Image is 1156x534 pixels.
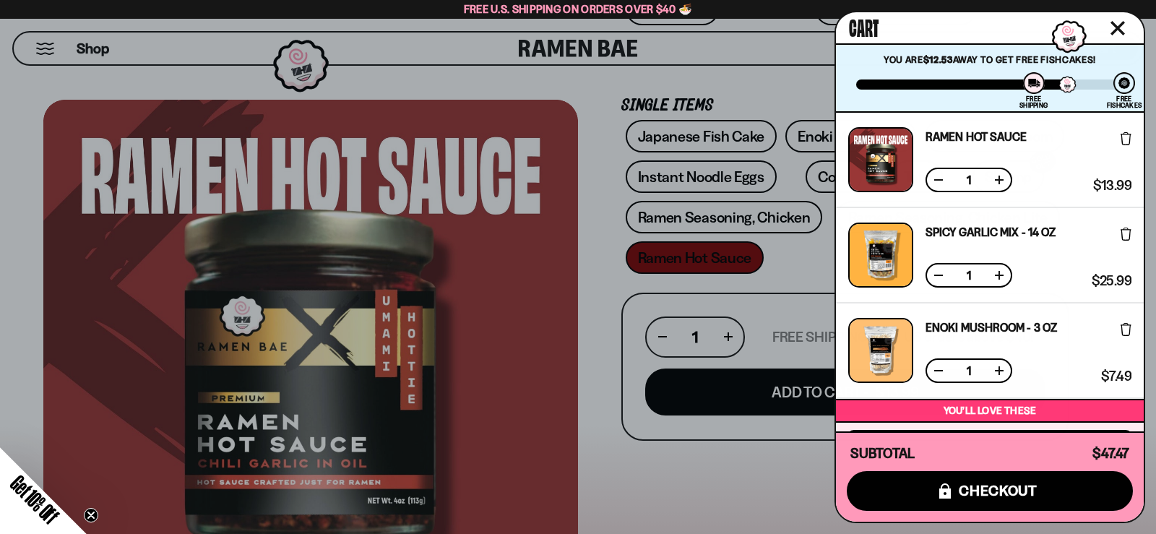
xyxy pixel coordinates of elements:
[1107,17,1129,39] button: Close cart
[840,404,1140,418] p: You’ll love these
[926,322,1057,333] a: Enoki Mushroom - 3 OZ
[926,131,1027,142] a: Ramen Hot Sauce
[1019,95,1048,108] div: Free Shipping
[957,270,980,281] span: 1
[1093,179,1131,192] span: $13.99
[1101,370,1131,383] span: $7.49
[7,471,63,527] span: Get 10% Off
[850,447,915,461] h4: Subtotal
[1107,95,1142,108] div: Free Fishcakes
[959,483,1038,499] span: checkout
[957,365,980,376] span: 1
[923,53,953,65] strong: $12.53
[1092,275,1131,288] span: $25.99
[849,12,879,40] span: Cart
[847,471,1133,511] button: checkout
[84,508,98,522] button: Close teaser
[1092,445,1129,462] span: $47.47
[957,174,980,186] span: 1
[464,2,693,16] span: Free U.S. Shipping on Orders over $40 🍜
[856,53,1123,65] p: You are away to get Free Fishcakes!
[926,226,1056,238] a: Spicy Garlic Mix - 14 oz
